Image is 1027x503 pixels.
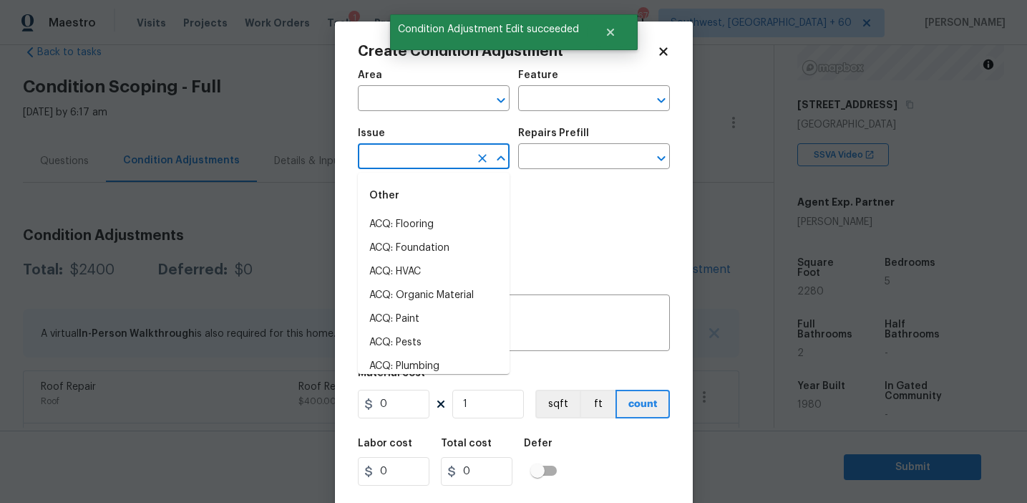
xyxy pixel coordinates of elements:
h2: Create Condition Adjustment [358,44,657,59]
button: count [615,390,670,418]
span: Condition Adjustment Edit succeeded [390,14,587,44]
h5: Total cost [441,439,492,449]
button: ft [580,390,615,418]
h5: Feature [518,70,558,80]
li: ACQ: Pests [358,331,510,355]
li: ACQ: Paint [358,307,510,331]
h5: Labor cost [358,439,412,449]
h5: Issue [358,128,385,138]
button: Open [651,148,671,168]
button: Open [491,90,511,110]
div: Other [358,178,510,213]
button: Open [651,90,671,110]
li: ACQ: Foundation [358,236,510,260]
h5: Area [358,70,382,80]
h5: Repairs Prefill [518,128,589,138]
button: Clear [472,148,492,168]
li: ACQ: Plumbing [358,355,510,378]
h5: Defer [524,439,553,449]
button: Close [491,148,511,168]
button: Close [587,18,634,47]
li: ACQ: Flooring [358,213,510,236]
li: ACQ: Organic Material [358,284,510,307]
button: sqft [535,390,580,418]
li: ACQ: HVAC [358,260,510,284]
